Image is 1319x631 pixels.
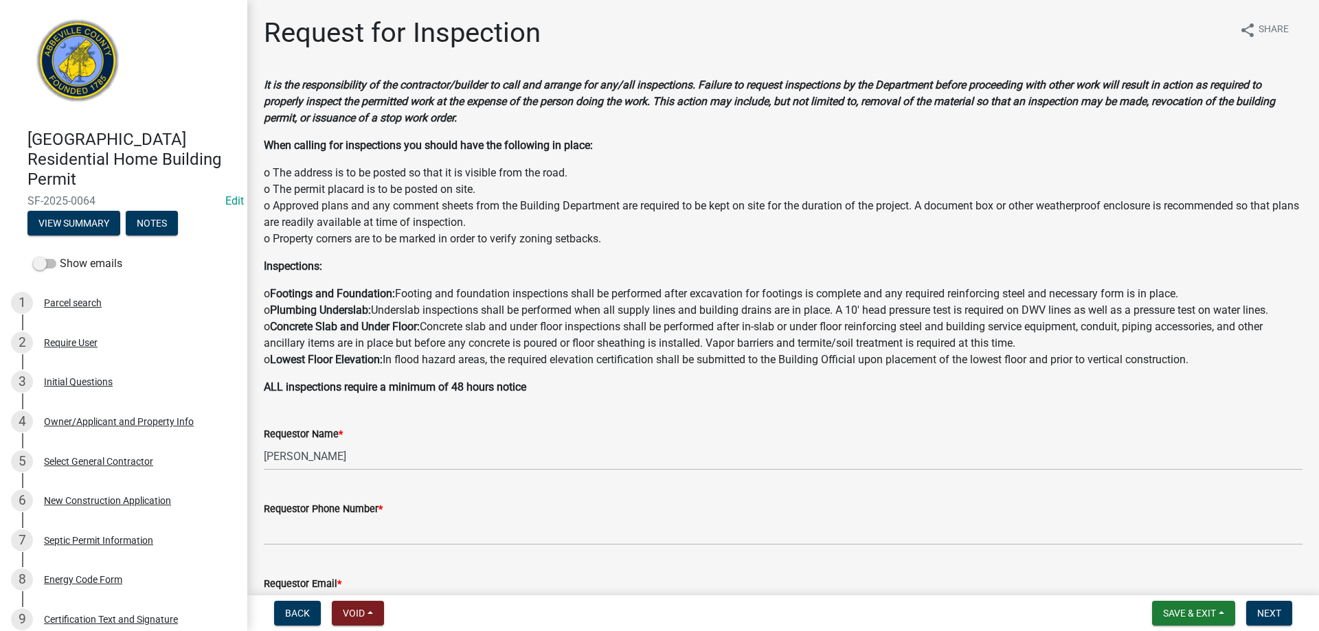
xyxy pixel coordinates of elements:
div: Owner/Applicant and Property Info [44,417,194,426]
strong: Plumbing Underslab: [270,303,371,317]
strong: It is the responsibility of the contractor/builder to call and arrange for any/all inspections. F... [264,78,1275,124]
p: o Footing and foundation inspections shall be performed after excavation for footings is complete... [264,286,1303,368]
strong: Footings and Foundation: [270,287,395,300]
a: Edit [225,194,244,207]
button: Next [1246,601,1292,626]
h4: [GEOGRAPHIC_DATA] Residential Home Building Permit [27,130,236,189]
div: 9 [11,608,33,630]
div: 8 [11,569,33,590]
wm-modal-confirm: Notes [126,219,178,230]
span: Void [343,608,365,619]
strong: Inspections: [264,260,322,273]
div: 1 [11,292,33,314]
button: Back [274,601,321,626]
div: New Construction Application [44,496,171,505]
label: Show emails [33,255,122,272]
div: 4 [11,411,33,433]
button: Save & Exit [1152,601,1235,626]
div: Initial Questions [44,377,113,387]
div: Select General Contractor [44,457,153,466]
wm-modal-confirm: Summary [27,219,120,230]
label: Requestor Email [264,580,341,589]
div: Septic Permit Information [44,536,153,545]
div: Energy Code Form [44,575,122,584]
div: 2 [11,332,33,354]
div: Certification Text and Signature [44,615,178,624]
strong: When calling for inspections you should have the following in place: [264,139,593,152]
div: 3 [11,371,33,393]
p: o The address is to be posted so that it is visible from the road. o The permit placard is to be ... [264,165,1303,247]
span: Save & Exit [1163,608,1216,619]
div: 6 [11,490,33,512]
label: Requestor Name [264,430,343,439]
div: Require User [44,338,98,347]
wm-modal-confirm: Edit Application Number [225,194,244,207]
button: View Summary [27,211,120,236]
span: Back [285,608,310,619]
label: Requestor Phone Number [264,505,383,514]
button: Void [332,601,384,626]
strong: Concrete Slab and Under Floor: [270,320,420,333]
span: Next [1257,608,1281,619]
i: share [1239,22,1256,38]
button: Notes [126,211,178,236]
div: Parcel search [44,298,102,308]
img: Abbeville County, South Carolina [27,14,128,115]
strong: ALL inspections require a minimum of 48 hours notice [264,380,526,393]
button: shareShare [1228,16,1300,43]
h1: Request for Inspection [264,16,541,49]
div: 7 [11,529,33,551]
span: SF-2025-0064 [27,194,220,207]
div: 5 [11,450,33,472]
strong: Lowest Floor Elevation: [270,353,383,366]
span: Share [1259,22,1289,38]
